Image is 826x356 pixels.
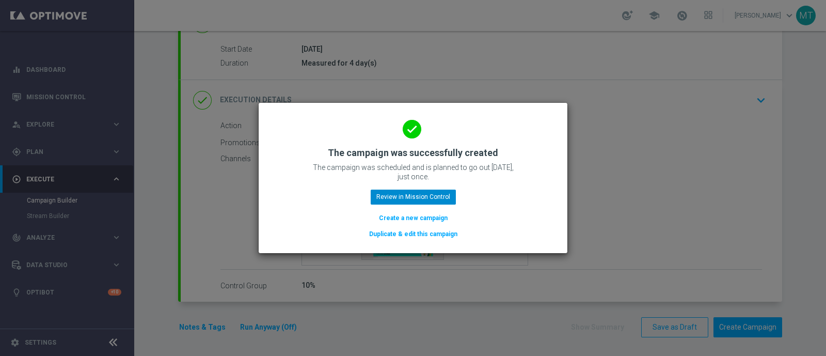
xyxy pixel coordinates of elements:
[310,163,516,181] p: The campaign was scheduled and is planned to go out [DATE], just once.
[368,228,458,240] button: Duplicate & edit this campaign
[378,212,449,224] button: Create a new campaign
[371,190,456,204] button: Review in Mission Control
[328,147,498,159] h2: The campaign was successfully created
[403,120,421,138] i: done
